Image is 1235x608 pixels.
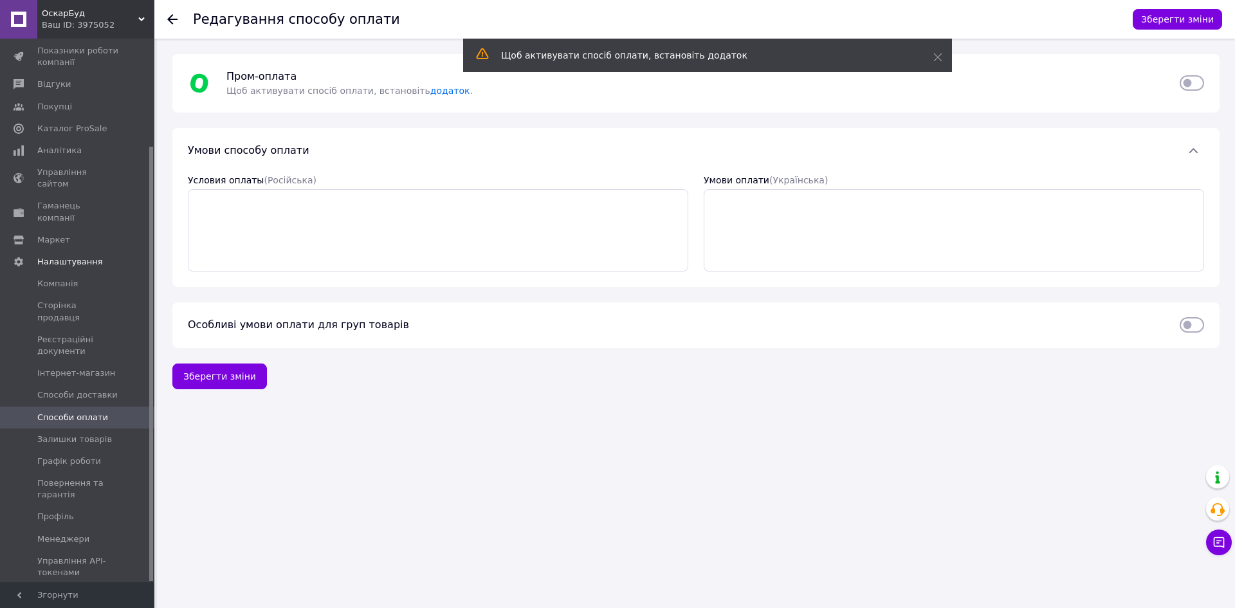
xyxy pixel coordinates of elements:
[37,511,74,522] span: Профіль
[37,167,119,190] span: Управління сайтом
[226,86,473,96] span: Щоб активувати спосіб оплати, встановіть .
[37,145,82,156] span: Аналітика
[37,334,119,357] span: Реєстраційні документи
[37,367,115,379] span: Інтернет-магазин
[37,45,119,68] span: Показники роботи компанії
[37,412,108,423] span: Способи оплати
[37,234,70,246] span: Маркет
[430,86,470,96] a: додаток
[769,175,828,185] span: (Українська)
[37,533,89,545] span: Менеджери
[188,318,409,331] span: Особливі умови оплати для груп товарів
[37,477,119,501] span: Повернення та гарантія
[37,555,119,578] span: Управління API-токенами
[42,8,138,19] span: ОскарБуд
[37,78,71,90] span: Відгуки
[37,300,119,323] span: Сторінка продавця
[37,101,72,113] span: Покупці
[37,278,78,290] span: Компанія
[37,200,119,223] span: Гаманець компанії
[226,70,297,82] span: Пром-оплата
[37,434,112,445] span: Залишки товарів
[37,256,103,268] span: Налаштування
[1133,9,1222,30] button: Зберегти зміни
[37,389,118,401] span: Способи доставки
[1206,530,1232,555] button: Чат з покупцем
[193,13,400,26] div: Редагування способу оплати
[37,123,107,134] span: Каталог ProSale
[172,364,267,389] button: Зберегти зміни
[704,175,828,185] label: Умови оплати
[42,19,154,31] div: Ваш ID: 3975052
[501,49,901,62] div: Щоб активувати спосіб оплати, встановіть додаток
[264,175,316,185] span: (Російська)
[167,13,178,26] div: Повернутися до списку оплат
[188,175,316,185] label: Условия оплаты
[37,456,101,467] span: Графік роботи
